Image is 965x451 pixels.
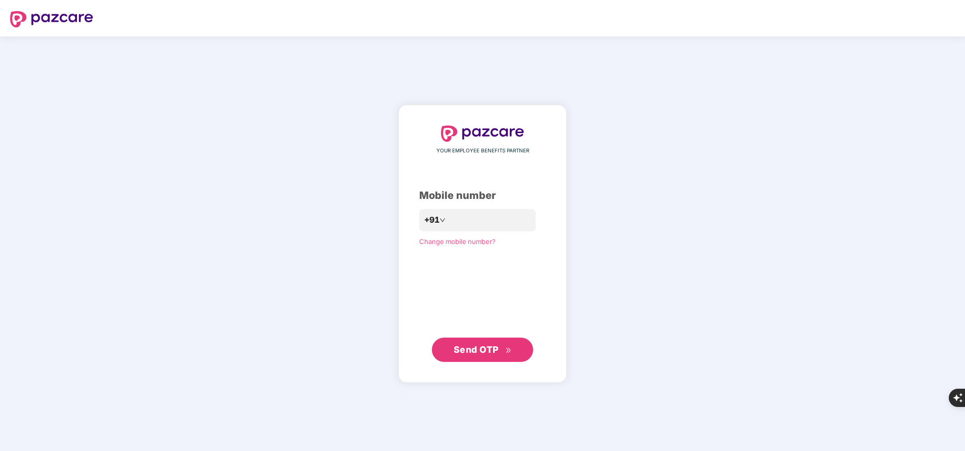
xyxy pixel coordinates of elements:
[454,344,499,355] span: Send OTP
[439,217,446,223] span: down
[436,147,529,155] span: YOUR EMPLOYEE BENEFITS PARTNER
[432,338,533,362] button: Send OTPdouble-right
[505,347,512,354] span: double-right
[419,237,496,245] a: Change mobile number?
[441,126,524,142] img: logo
[424,214,439,226] span: +91
[419,188,546,203] div: Mobile number
[10,11,93,27] img: logo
